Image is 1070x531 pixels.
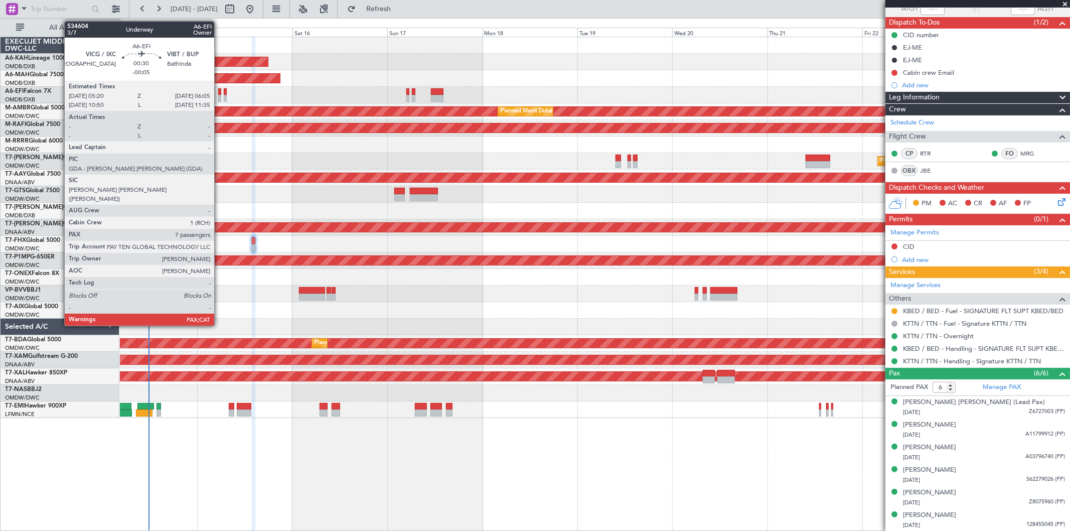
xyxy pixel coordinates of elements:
a: RTR [920,149,943,158]
span: (0/1) [1034,214,1048,224]
span: PM [922,199,932,209]
div: Planned Maint Dubai (Al Maktoum Intl) [501,104,599,119]
a: KTTN / TTN - Overnight [903,332,974,340]
span: Flight Crew [889,131,926,143]
div: EJ-ME [903,43,922,52]
a: Schedule Crew [890,118,934,128]
a: M-RAFIGlobal 7500 [5,121,60,127]
div: Sat 16 [292,28,387,37]
span: T7-AIX [5,304,24,310]
a: A6-MAHGlobal 7500 [5,72,64,78]
span: Permits [889,214,912,225]
a: OMDB/DXB [5,212,35,219]
a: OMDW/DWC [5,278,40,286]
a: OMDW/DWC [5,129,40,137]
div: [PERSON_NAME] [PERSON_NAME] (Lead Pax) [903,397,1045,408]
span: AC [948,199,957,209]
a: T7-AIXGlobal 5000 [5,304,58,310]
div: [PERSON_NAME] [903,465,956,475]
span: Services [889,267,915,278]
div: Fri 22 [862,28,957,37]
span: (1/2) [1034,17,1048,28]
input: --:-- [921,3,945,15]
div: Mon 18 [483,28,577,37]
span: ATOT [901,4,918,14]
div: FO [1001,148,1018,159]
a: OMDW/DWC [5,344,40,352]
a: KTTN / TTN - Handling - Signature KTTN / TTN [903,357,1041,365]
a: JBE [920,166,943,175]
a: T7-BDAGlobal 5000 [5,337,61,343]
span: A6-EFI [5,88,24,94]
a: OMDW/DWC [5,162,40,170]
div: [PERSON_NAME] [903,510,956,520]
div: Fri 15 [197,28,292,37]
a: OMDW/DWC [5,261,40,269]
div: Add new [902,255,1065,264]
a: LFMN/NCE [5,411,35,418]
a: Manage Services [890,281,941,291]
span: T7-XAM [5,353,28,359]
span: Pax [889,368,900,379]
a: A6-KAHLineage 1000 [5,55,66,61]
div: Add new [902,81,1065,89]
span: CR [974,199,982,209]
span: T7-XAL [5,370,26,376]
a: OMDB/DXB [5,96,35,103]
div: OBX [901,165,918,176]
a: T7-[PERSON_NAME]Global 6000 [5,204,97,210]
div: Cabin crew Email [903,68,954,77]
button: All Aircraft [11,20,109,36]
span: [DATE] [903,476,920,484]
div: [PERSON_NAME] [903,420,956,430]
a: T7-ONEXFalcon 8X [5,271,59,277]
a: OMDW/DWC [5,146,40,153]
div: CP [901,148,918,159]
a: DNAA/ABV [5,179,35,186]
span: [DATE] [903,499,920,506]
a: DNAA/ABV [5,377,35,385]
a: OMDB/DXB [5,79,35,87]
button: Refresh [343,1,403,17]
a: T7-NASBBJ2 [5,386,42,392]
span: M-RAFI [5,121,26,127]
a: T7-[PERSON_NAME]Global 7500 [5,155,97,161]
span: Refresh [358,6,400,13]
span: T7-GTS [5,188,26,194]
span: A11799912 (PP) [1025,430,1065,439]
span: T7-AAY [5,171,27,177]
a: DNAA/ABV [5,228,35,236]
span: FP [1023,199,1031,209]
span: M-RRRR [5,138,29,144]
div: Sun 17 [387,28,482,37]
span: T7-[PERSON_NAME] [5,221,63,227]
div: Planned Maint Dubai (Al Maktoum Intl) [880,154,979,169]
span: M-AMBR [5,105,31,111]
a: M-RRRRGlobal 6000 [5,138,63,144]
span: [DATE] [903,431,920,439]
span: A6-MAH [5,72,30,78]
a: T7-FHXGlobal 5000 [5,237,60,243]
span: (6/6) [1034,368,1048,378]
div: CID [903,242,914,251]
a: T7-XAMGulfstream G-200 [5,353,78,359]
span: ALDT [1037,4,1054,14]
span: VP-BVV [5,287,27,293]
a: KBED / BED - Fuel - SIGNATURE FLT SUPT KBED/BED [903,307,1063,315]
span: T7-[PERSON_NAME] [5,155,63,161]
div: Planned Maint Dubai (Al Maktoum Intl) [132,286,231,301]
a: OMDW/DWC [5,245,40,252]
div: Wed 20 [672,28,767,37]
a: MRG [1020,149,1043,158]
a: T7-XALHawker 850XP [5,370,67,376]
div: Thu 21 [768,28,862,37]
a: M-AMBRGlobal 5000 [5,105,65,111]
a: T7-GTSGlobal 7500 [5,188,60,194]
span: [DATE] [903,454,920,461]
a: OMDW/DWC [5,394,40,402]
label: Planned PAX [890,382,928,392]
div: CID number [903,31,939,39]
span: 128455045 (PP) [1026,520,1065,529]
span: A6-KAH [5,55,28,61]
input: Trip Number [31,2,88,17]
